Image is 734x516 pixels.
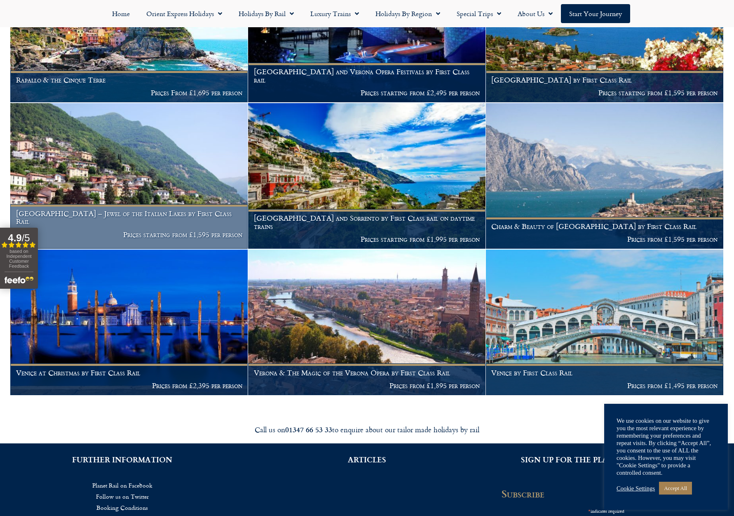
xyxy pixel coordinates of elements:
h1: Charm & Beauty of [GEOGRAPHIC_DATA] by First Class Rail [491,222,718,231]
h2: FURTHER INFORMATION [12,456,232,463]
h1: Verona & The Magic of the Verona Opera by First Class Rail [254,369,480,377]
p: Prices starting from £1,595 per person [491,89,718,97]
h1: [GEOGRAPHIC_DATA] by First Class Rail [491,76,718,84]
a: [GEOGRAPHIC_DATA] and Sorrento by First Class rail on daytime trains Prices starting from £1,995 ... [248,103,486,249]
h1: Rapallo & the Cinque Terre [16,76,242,84]
strong: 01347 66 53 33 [285,424,332,435]
h1: [GEOGRAPHIC_DATA] and Sorrento by First Class rail on daytime trains [254,214,480,230]
a: Booking Conditions [12,502,232,513]
a: Luxury Trains [302,4,367,23]
p: Prices starting from £2,495 per person [254,89,480,97]
a: Orient Express Holidays [138,4,230,23]
a: About Us [509,4,561,23]
a: Special Trips [448,4,509,23]
nav: Menu [4,4,730,23]
a: [GEOGRAPHIC_DATA] – Jewel of the Italian Lakes by First Class Rail Prices starting from £1,595 pe... [10,103,248,249]
a: Home [104,4,138,23]
a: Start your Journey [561,4,630,23]
div: indicates required [502,505,624,516]
a: Follow us on Twitter [12,491,232,502]
p: Prices from £2,395 per person [16,382,242,390]
h1: Venice at Christmas by First Class Rail [16,369,242,377]
p: Prices from £1,895 per person [254,382,480,390]
h2: ARTICLES [257,456,477,463]
a: Verona & The Magic of the Verona Opera by First Class Rail Prices from £1,895 per person [248,250,486,396]
h1: Venice by First Class Rail [491,369,718,377]
h2: Subscribe [502,488,629,500]
h2: SIGN UP FOR THE PLANET RAIL NEWSLETTER [502,456,722,463]
h1: [GEOGRAPHIC_DATA] – Jewel of the Italian Lakes by First Class Rail [16,210,242,226]
p: Prices starting from £1,995 per person [254,235,480,243]
a: Holidays by Region [367,4,448,23]
p: Prices from £1,595 per person [491,235,718,243]
a: Charm & Beauty of [GEOGRAPHIC_DATA] by First Class Rail Prices from £1,595 per person [486,103,724,249]
div: Call us on to enquire about our tailor made holidays by rail [136,425,598,434]
a: Cookie Settings [617,485,655,492]
p: Prices starting from £1,595 per person [16,231,242,239]
a: Holidays by Rail [230,4,302,23]
h1: [GEOGRAPHIC_DATA] and Verona Opera Festivals by First Class rail [254,68,480,84]
a: Venice at Christmas by First Class Rail Prices from £2,395 per person [10,250,248,396]
p: Prices from £1,495 per person [491,382,718,390]
a: Planet Rail on Facebook [12,480,232,491]
p: Prices From £1,695 per person [16,89,242,97]
div: We use cookies on our website to give you the most relevant experience by remembering your prefer... [617,417,715,476]
a: Accept All [659,482,692,495]
a: Venice by First Class Rail Prices from £1,495 per person [486,250,724,396]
